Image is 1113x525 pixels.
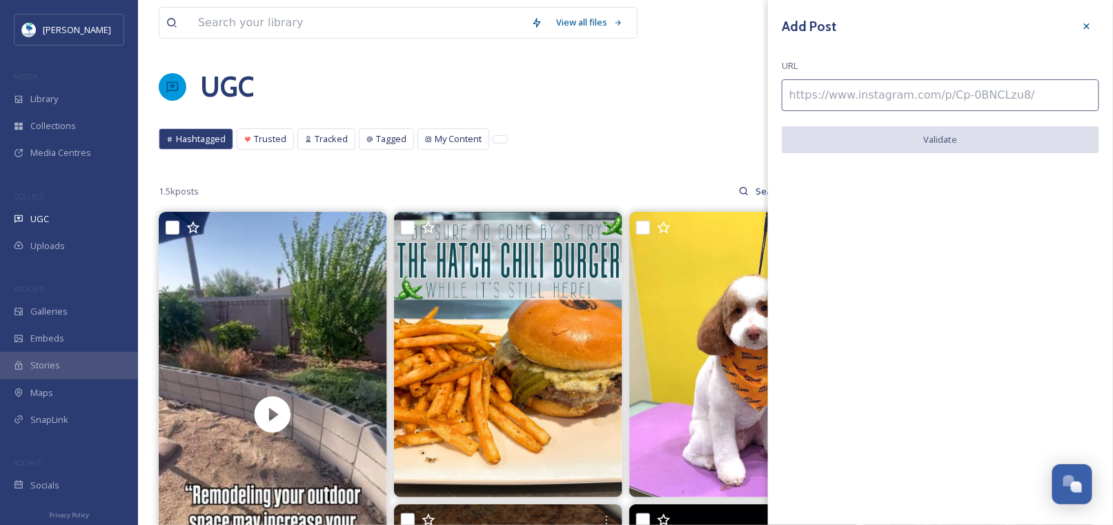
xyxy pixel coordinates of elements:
[30,386,53,399] span: Maps
[749,177,794,205] input: Search
[191,8,524,38] input: Search your library
[376,132,406,146] span: Tagged
[394,212,622,497] img: Our HATCH CHILI BURGER SPECIAL is still here for a LIMITED time! Come on in and grab a bite while...
[30,413,68,426] span: SnapLink
[49,506,89,522] a: Privacy Policy
[43,23,111,36] span: [PERSON_NAME]
[782,59,798,72] span: URL
[1052,464,1092,504] button: Open Chat
[30,92,58,106] span: Library
[315,132,348,146] span: Tracked
[14,457,41,468] span: SOCIALS
[30,305,68,318] span: Galleries
[30,239,65,252] span: Uploads
[14,191,43,201] span: COLLECT
[435,132,482,146] span: My Content
[176,132,226,146] span: Hashtagged
[30,332,64,345] span: Embeds
[782,79,1099,111] input: https://www.instagram.com/p/Cp-0BNCLzu8/
[14,71,38,81] span: MEDIA
[30,479,59,492] span: Socials
[159,185,199,198] span: 1.5k posts
[30,359,60,372] span: Stories
[49,511,89,519] span: Privacy Policy
[30,119,76,132] span: Collections
[30,212,49,226] span: UGC
[14,284,46,294] span: WIDGETS
[782,17,836,37] h3: Add Post
[254,132,286,146] span: Trusted
[782,126,1099,153] button: Validate
[22,23,36,37] img: download.jpeg
[549,9,630,36] a: View all files
[629,212,858,497] img: Looking this cute should be illegal 🥰✂️ Pamper your pup with a fresh groom from wgpchandler and w...
[30,146,91,159] span: Media Centres
[200,66,254,108] a: UGC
